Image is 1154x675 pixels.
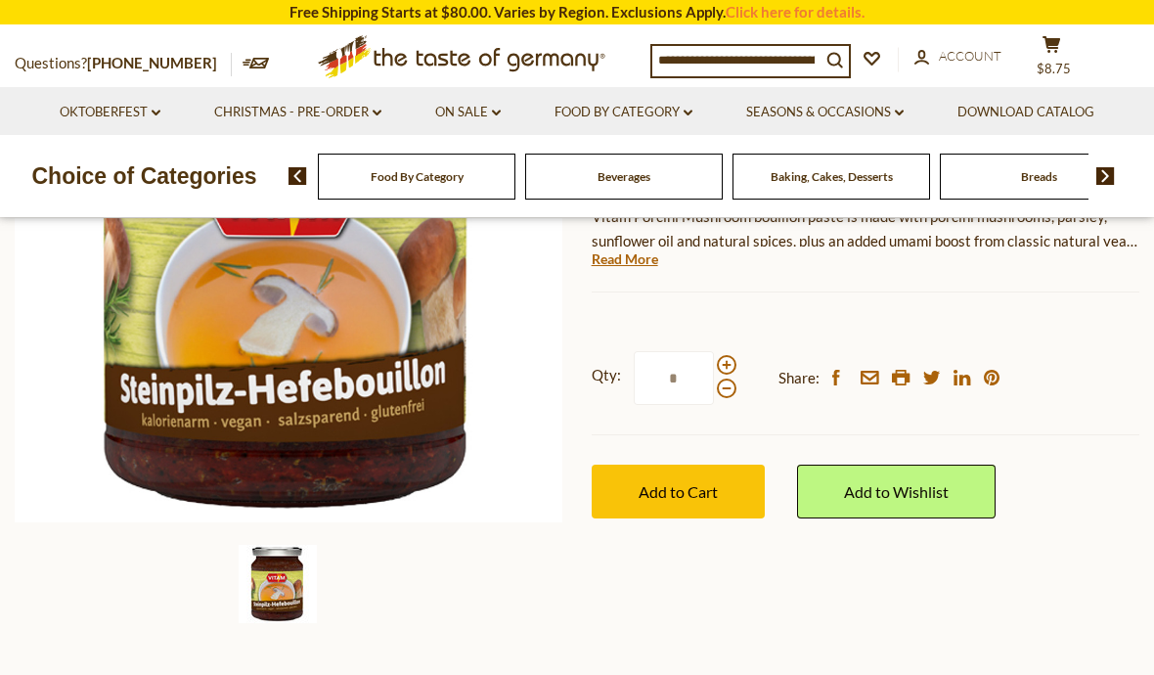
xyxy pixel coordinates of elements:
span: Account [939,48,1001,64]
span: $8.75 [1037,61,1071,76]
img: previous arrow [288,167,307,185]
a: Download Catalog [957,102,1094,123]
a: [PHONE_NUMBER] [87,54,217,71]
p: Questions? [15,51,232,76]
a: Breads [1021,169,1057,184]
a: Account [914,46,1001,67]
a: Baking, Cakes, Desserts [771,169,893,184]
img: Vitam Porcini Mushroom Bouillon Paste, 5.3 oz [239,545,317,623]
a: Read More [592,249,658,269]
a: Click here for details. [726,3,865,21]
a: Beverages [598,169,650,184]
strong: Qty: [592,363,621,387]
button: Add to Cart [592,465,765,518]
a: Add to Wishlist [797,465,996,518]
a: Food By Category [555,102,692,123]
a: Oktoberfest [60,102,160,123]
button: $8.75 [1022,35,1081,84]
a: On Sale [435,102,501,123]
a: Christmas - PRE-ORDER [214,102,381,123]
a: Food By Category [371,169,464,184]
a: Seasons & Occasions [746,102,904,123]
img: next arrow [1096,167,1115,185]
span: Add to Cart [639,482,718,501]
input: Qty: [634,351,714,405]
span: Share: [778,366,820,390]
p: Vitam Porcini Mushroom bouillon paste is made with porcini mushrooms, parsley, sunflower oil and ... [592,204,1139,253]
